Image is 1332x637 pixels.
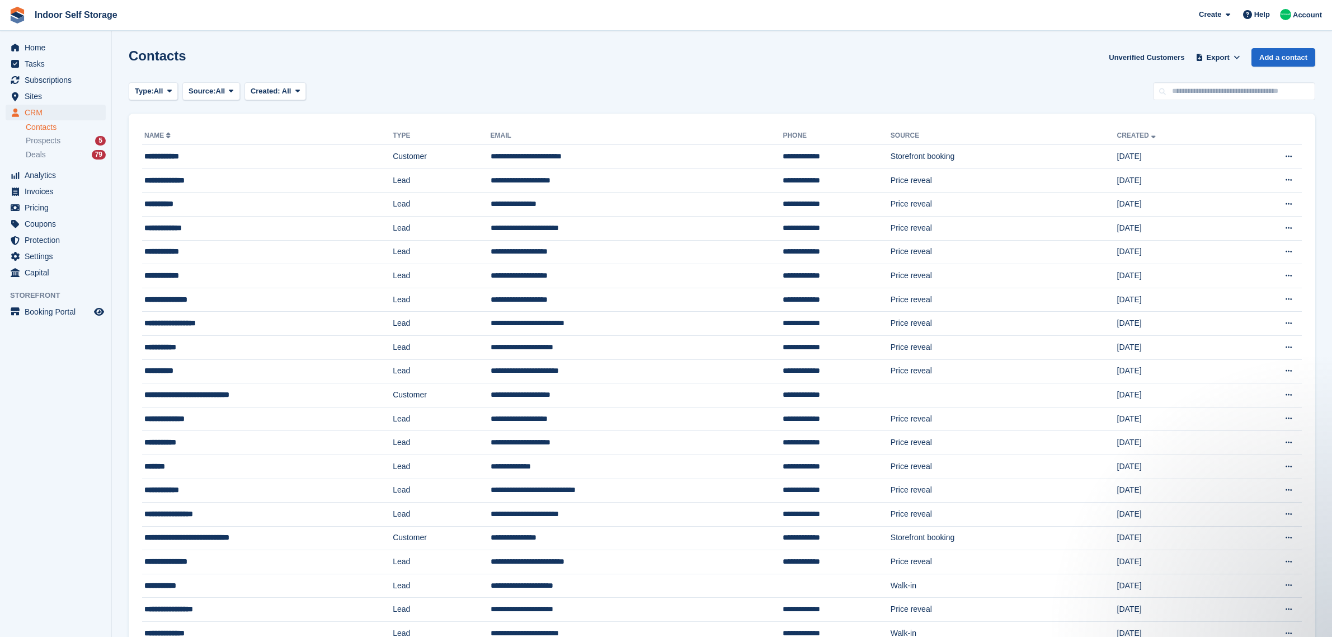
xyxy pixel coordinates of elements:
[251,87,280,95] span: Created:
[1117,132,1158,139] a: Created
[1293,10,1322,21] span: Account
[393,264,490,288] td: Lead
[1207,52,1230,63] span: Export
[6,265,106,280] a: menu
[6,167,106,183] a: menu
[393,359,490,383] td: Lead
[393,550,490,574] td: Lead
[891,359,1117,383] td: Price reveal
[1117,550,1235,574] td: [DATE]
[891,168,1117,193] td: Price reveal
[1117,240,1235,264] td: [DATE]
[1117,216,1235,240] td: [DATE]
[891,193,1117,217] td: Price reveal
[891,264,1117,288] td: Price reveal
[393,431,490,455] td: Lead
[891,288,1117,312] td: Price reveal
[6,184,106,199] a: menu
[891,574,1117,598] td: Walk-in
[1117,479,1235,503] td: [DATE]
[1104,48,1189,67] a: Unverified Customers
[393,526,490,550] td: Customer
[393,383,490,408] td: Customer
[9,7,26,24] img: stora-icon-8386f47178a22dfd0bd8f6a31ec36ba5ce8667c1dd55bd0f319d3a0aa187defe.svg
[891,479,1117,503] td: Price reveal
[25,184,92,199] span: Invoices
[26,122,106,133] a: Contacts
[135,86,154,97] span: Type:
[891,335,1117,359] td: Price reveal
[393,574,490,598] td: Lead
[1117,407,1235,431] td: [DATE]
[216,86,225,97] span: All
[891,407,1117,431] td: Price reveal
[393,503,490,527] td: Lead
[393,193,490,217] td: Lead
[129,82,178,101] button: Type: All
[891,598,1117,622] td: Price reveal
[393,168,490,193] td: Lead
[154,86,163,97] span: All
[891,526,1117,550] td: Storefront booking
[25,216,92,232] span: Coupons
[1254,9,1270,20] span: Help
[6,249,106,264] a: menu
[393,216,490,240] td: Lead
[244,82,306,101] button: Created: All
[26,149,106,161] a: Deals 79
[182,82,240,101] button: Source: All
[393,312,490,336] td: Lead
[1117,359,1235,383] td: [DATE]
[25,265,92,280] span: Capital
[25,72,92,88] span: Subscriptions
[1117,431,1235,455] td: [DATE]
[25,56,92,72] span: Tasks
[25,167,92,183] span: Analytics
[92,150,106,160] div: 79
[25,232,92,248] span: Protection
[1251,48,1315,67] a: Add a contact
[25,200,92,216] span: Pricing
[6,304,106,320] a: menu
[1117,335,1235,359] td: [DATE]
[891,550,1117,574] td: Price reveal
[6,88,106,104] a: menu
[393,455,490,479] td: Lead
[891,145,1117,169] td: Storefront booking
[393,479,490,503] td: Lead
[1193,48,1242,67] button: Export
[1117,503,1235,527] td: [DATE]
[129,48,186,63] h1: Contacts
[144,132,173,139] a: Name
[6,56,106,72] a: menu
[1117,168,1235,193] td: [DATE]
[26,149,46,160] span: Deals
[1117,526,1235,550] td: [DATE]
[25,304,92,320] span: Booking Portal
[1117,312,1235,336] td: [DATE]
[393,407,490,431] td: Lead
[1117,574,1235,598] td: [DATE]
[1199,9,1221,20] span: Create
[10,290,111,301] span: Storefront
[25,40,92,55] span: Home
[1117,288,1235,312] td: [DATE]
[282,87,291,95] span: All
[1280,9,1291,20] img: Helen Nicholls
[6,105,106,120] a: menu
[26,135,106,147] a: Prospects 5
[25,105,92,120] span: CRM
[92,305,106,318] a: Preview store
[25,88,92,104] span: Sites
[393,145,490,169] td: Customer
[6,72,106,88] a: menu
[1117,145,1235,169] td: [DATE]
[6,40,106,55] a: menu
[891,455,1117,479] td: Price reveal
[1117,264,1235,288] td: [DATE]
[30,6,122,24] a: Indoor Self Storage
[6,232,106,248] a: menu
[6,216,106,232] a: menu
[393,240,490,264] td: Lead
[26,135,60,146] span: Prospects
